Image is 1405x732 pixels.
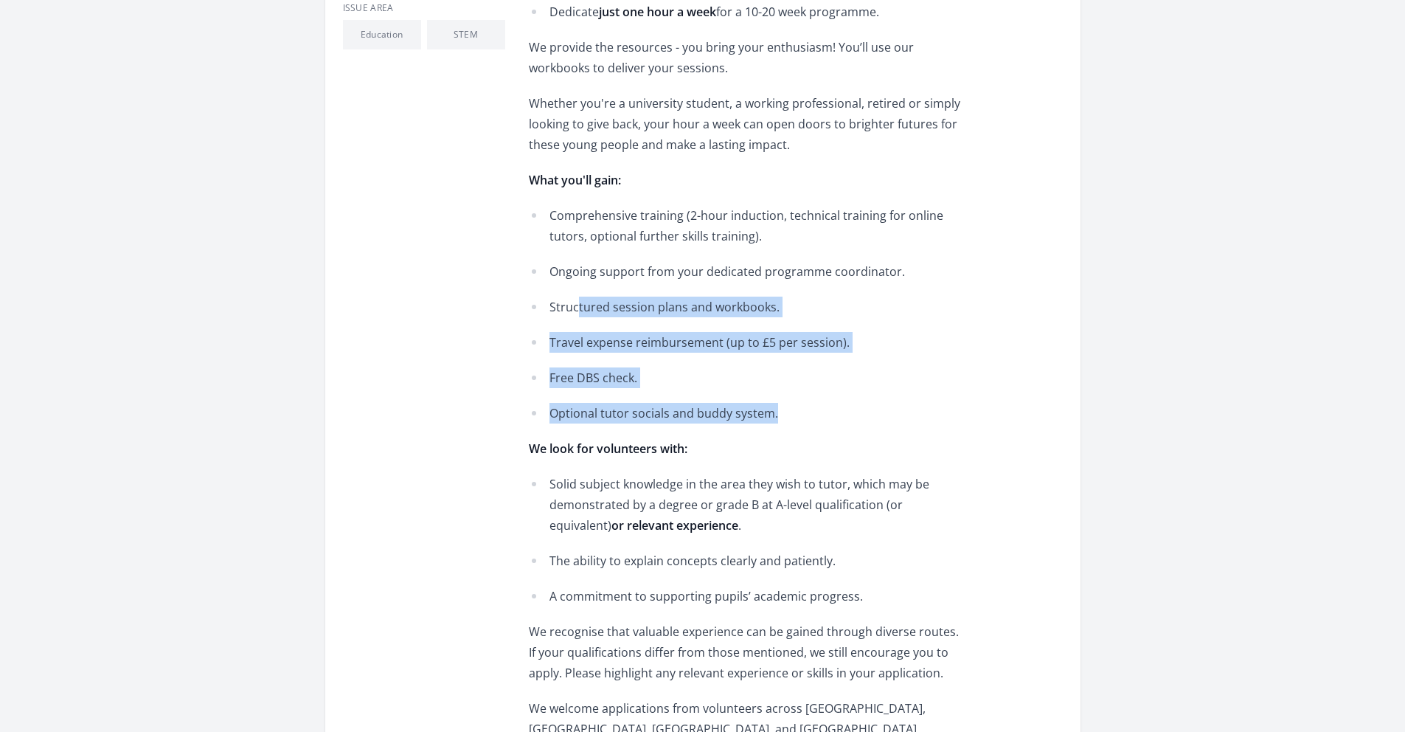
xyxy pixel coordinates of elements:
[343,2,505,14] h3: Issue area
[343,20,421,49] li: Education
[529,441,687,457] strong: We look for volunteers with:
[529,172,621,188] strong: What you'll gain:
[549,403,960,424] p: Optional tutor socials and buddy system.
[549,474,960,536] p: Solid subject knowledge in the area they wish to tutor, which may be demonstrated by a degree or ...
[599,4,716,20] strong: just one hour a week
[549,261,960,282] p: Ongoing support from your dedicated programme coordinator.
[549,550,960,571] p: The ability to explain concepts clearly and patiently.
[549,586,960,607] p: A commitment to supporting pupils’ academic progress.
[427,20,505,49] li: STEM
[529,621,960,683] p: We recognise that valuable experience can be gained through diverse routes. If your qualification...
[549,332,960,353] p: Travel expense reimbursement (up to £5 per session).
[549,1,960,22] p: Dedicate for a 10-20 week programme.
[549,367,960,388] p: Free DBS check.
[611,517,738,534] strong: or relevant experience
[549,297,960,317] p: Structured session plans and workbooks.
[529,37,960,78] p: We provide the resources - you bring your enthusiasm! You’ll use our workbooks to deliver your se...
[529,93,960,155] p: Whether you're a university student, a working professional, retired or simply looking to give ba...
[549,205,960,246] p: Comprehensive training (2-hour induction, technical training for online tutors, optional further ...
